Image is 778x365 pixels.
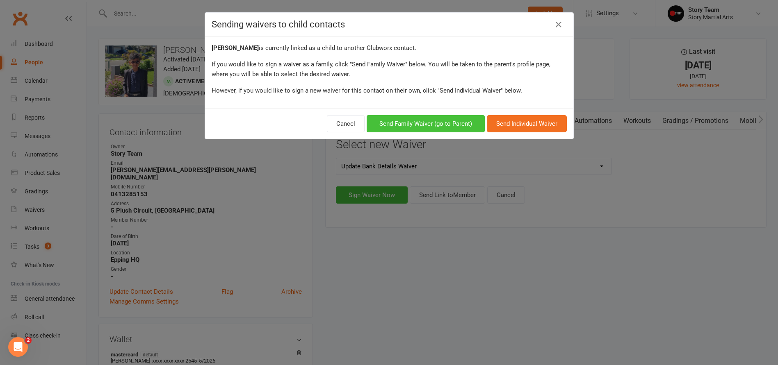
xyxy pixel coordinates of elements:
[212,19,567,29] h4: Sending waivers to child contacts
[487,115,567,132] button: Send Individual Waiver
[25,337,32,344] span: 2
[212,86,567,95] div: However, if you would like to sign a new waiver for this contact on their own, click "Send Indivi...
[212,43,567,53] div: is currently linked as a child to another Clubworx contact.
[8,337,28,357] iframe: Intercom live chat
[327,115,365,132] button: Cancel
[552,18,565,31] a: Close
[367,115,485,132] button: Send Family Waiver (go to Parent)
[212,59,567,79] div: If you would like to sign a waiver as a family, click "Send Family Waiver" below. You will be tak...
[212,44,259,52] strong: [PERSON_NAME]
